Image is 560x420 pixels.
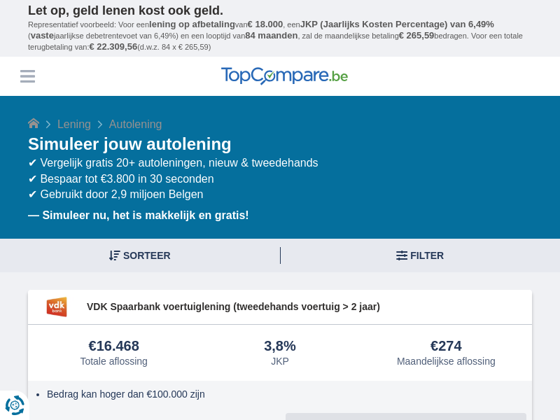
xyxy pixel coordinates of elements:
[410,251,444,260] span: Filter
[28,19,532,53] p: Representatief voorbeeld: Voor een van , een ( jaarlijkse debetrentevoet van 6,49%) en een loopti...
[245,30,297,41] span: 84 maanden
[109,118,162,130] span: Autolening
[248,19,283,29] span: € 18.000
[271,356,289,367] div: JKP
[80,356,148,367] div: Totale aflossing
[31,30,54,41] span: vaste
[17,66,38,87] button: Menu
[89,339,139,354] div: €16.468
[399,30,435,41] span: € 265,59
[34,295,80,318] img: product.pl.alt VDK bank
[28,209,249,221] b: — Simuleer nu, het is makkelijk en gratis!
[221,67,348,85] img: TopCompare
[149,19,235,29] span: lening op afbetaling
[430,339,462,354] div: €274
[397,356,496,367] div: Maandelijkse aflossing
[264,339,296,354] div: 3,8%
[28,118,39,130] a: Home
[47,387,521,401] li: Bedrag kan hoger dan €100.000 zijn
[300,19,494,29] span: JKP (Jaarlijks Kosten Percentage) van 6,49%
[28,155,532,204] div: ✔ Vergelijk gratis 20+ autoleningen, nieuw & tweedehands ✔ Bespaar tot €3.800 in 30 seconden ✔ Ge...
[57,118,91,130] a: Lening
[28,3,532,19] p: Let op, geld lenen kost ook geld.
[89,41,137,52] span: € 22.309,56
[87,300,526,314] span: VDK Spaarbank voertuiglening (tweedehands voertuig > 2 jaar)
[28,133,532,155] h1: Simuleer jouw autolening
